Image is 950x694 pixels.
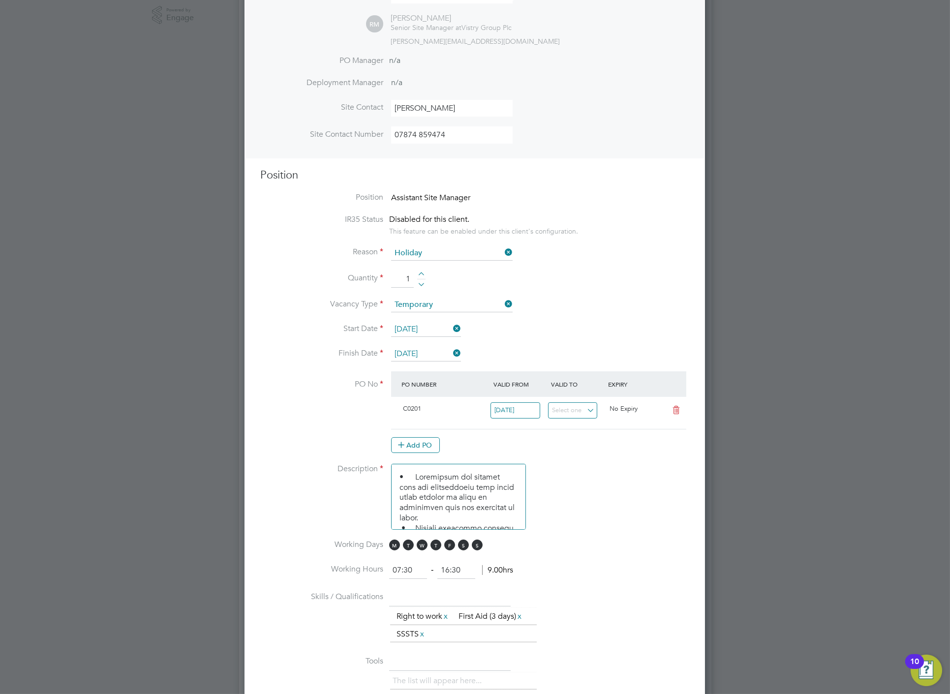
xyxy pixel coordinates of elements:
a: x [516,610,523,623]
span: S [472,540,483,550]
span: RM [366,16,383,33]
label: Working Hours [260,564,383,574]
span: n/a [389,56,400,65]
label: Deployment Manager [260,78,383,88]
span: [PERSON_NAME][EMAIL_ADDRESS][DOMAIN_NAME] [391,37,560,46]
label: Site Contact [260,102,383,113]
span: T [430,540,441,550]
a: x [419,628,426,640]
span: C0201 [403,404,421,413]
label: PO Manager [260,56,383,66]
div: Expiry [606,375,663,393]
span: F [444,540,455,550]
label: Skills / Qualifications [260,592,383,602]
button: Add PO [391,437,440,453]
span: 9.00hrs [482,565,513,575]
input: 08:00 [389,562,427,579]
div: Valid From [491,375,549,393]
label: Description [260,464,383,474]
div: [PERSON_NAME] [391,13,512,24]
span: ‐ [429,565,435,575]
span: Assistant Site Manager [391,193,470,203]
span: n/a [391,78,402,88]
label: Vacancy Type [260,299,383,309]
button: Open Resource Center, 10 new notifications [911,655,942,686]
span: Senior Site Manager at [391,23,461,32]
label: Quantity [260,273,383,283]
label: Finish Date [260,348,383,359]
li: The list will appear here... [393,674,486,688]
label: Tools [260,656,383,666]
input: Select one [490,402,540,419]
h3: Position [260,168,689,182]
div: Valid To [549,375,606,393]
input: 17:00 [437,562,475,579]
span: S [458,540,469,550]
label: IR35 Status [260,214,383,225]
li: SSSTS [393,628,429,641]
label: Start Date [260,324,383,334]
input: Select one [391,246,513,261]
input: Select one [391,347,461,362]
div: 10 [910,662,919,674]
label: Working Days [260,540,383,550]
li: Right to work [393,610,453,623]
input: Select one [548,402,598,419]
label: PO No [260,379,383,390]
span: W [417,540,428,550]
div: Vistry Group Plc [391,23,512,32]
span: No Expiry [610,404,638,413]
label: Position [260,192,383,203]
a: x [442,610,449,623]
span: Disabled for this client. [389,214,469,224]
li: First Aid (3 days) [455,610,527,623]
label: Reason [260,247,383,257]
input: Select one [391,298,513,312]
div: This feature can be enabled under this client's configuration. [389,224,578,236]
span: M [389,540,400,550]
div: PO Number [399,375,491,393]
span: T [403,540,414,550]
label: Site Contact Number [260,129,383,140]
input: Select one [391,322,461,337]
